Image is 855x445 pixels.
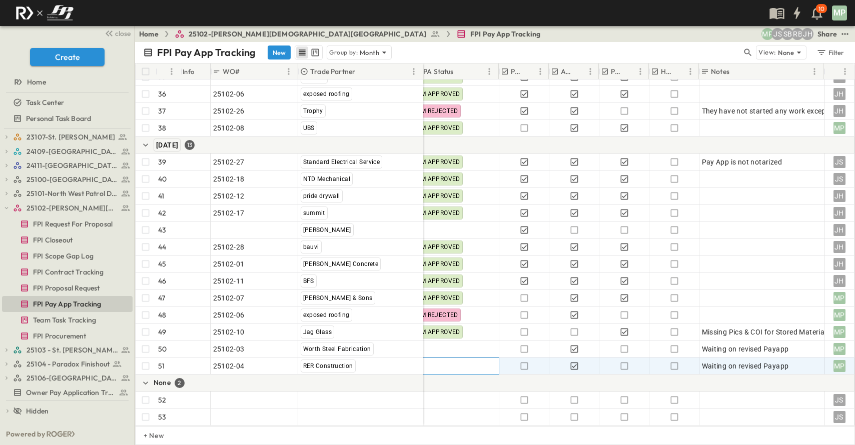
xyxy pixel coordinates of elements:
[158,327,166,337] p: 49
[357,66,368,77] button: Sort
[303,158,380,165] span: Standard Electrical Service
[2,249,131,263] a: FPI Scope Gap Log
[13,144,131,158] a: 24109-St. Teresa of Calcutta Parish Hall
[303,345,371,352] span: Worth Steel Fabrication
[761,28,773,40] div: Monica Pruteanu (mpruteanu@fpibuilders.com)
[158,174,167,184] p: 40
[828,66,839,77] button: Sort
[801,28,813,40] div: Jose Hurtado (jhurtado@fpibuilders.com)
[158,208,166,218] p: 42
[213,157,245,167] span: 25102-27
[661,66,674,76] p: HOLD CHECK
[824,63,854,79] div: Owner
[213,259,245,269] span: 25102-01
[534,65,546,77] button: Menu
[13,201,131,215] a: 25102-Christ The Redeemer Anglican Church
[13,130,131,144] a: 23107-St. [PERSON_NAME]
[417,260,460,267] span: PM APPROVED
[702,344,789,354] span: Waiting on revised Payapp
[303,124,315,131] span: UBS
[2,280,133,296] div: FPI Proposal Requesttest
[833,258,845,270] div: JH
[303,294,373,301] span: [PERSON_NAME] & Sons
[833,394,845,406] div: JS
[584,65,596,77] button: Menu
[33,315,96,325] span: Team Task Tracking
[213,293,245,303] span: 25102-07
[758,47,776,58] p: View:
[27,146,118,156] span: 24109-St. Teresa of Calcutta Parish Hall
[2,385,131,399] a: Owner Pay Application Tracking
[2,216,133,232] div: FPI Request For Proposaltest
[812,45,847,59] button: Filter
[526,66,537,77] button: Sort
[2,157,133,173] div: 24111-[GEOGRAPHIC_DATA]test
[12,2,77,23] img: c8d7d1ed905e502e8f77bf7063faec64e13b34fdb1f2bdd94b0e311fc34f8000.png
[417,175,460,182] span: PM APPROVED
[511,66,524,76] p: PE Expecting
[417,90,460,97] span: PM APPROVED
[30,48,105,66] button: Create
[283,65,295,77] button: Menu
[833,105,845,117] div: JH
[2,248,133,264] div: FPI Scope Gap Logtest
[303,192,340,199] span: pride drywall
[26,97,64,107] span: Task Center
[2,75,131,89] a: Home
[33,299,101,309] span: FPI Pay App Tracking
[13,158,131,172] a: 24111-[GEOGRAPHIC_DATA]
[303,226,351,233] span: [PERSON_NAME]
[27,203,118,213] span: 25102-Christ The Redeemer Anglican Church
[2,356,133,372] div: 25104 - Paradox Finishouttest
[839,28,851,40] button: test
[483,65,495,77] button: Menu
[158,361,165,371] p: 51
[144,430,150,440] p: + New
[2,265,131,279] a: FPI Contract Tracking
[27,77,46,87] span: Home
[268,45,291,59] button: New
[303,90,350,97] span: exposed roofing
[13,343,131,357] a: 25103 - St. [PERSON_NAME] Phase 2
[2,129,133,145] div: 23107-St. [PERSON_NAME]test
[115,28,131,38] span: close
[456,66,467,77] button: Sort
[158,123,166,133] p: 38
[213,310,245,320] span: 25102-06
[833,411,845,423] div: JS
[833,88,845,100] div: JH
[2,143,133,159] div: 24109-St. Teresa of Calcutta Parish Halltest
[329,47,358,57] p: Group by:
[676,66,687,77] button: Sort
[309,46,321,58] button: kanban view
[456,29,540,39] a: FPI Pay App Tracking
[213,361,245,371] span: 25102-04
[213,208,245,218] span: 25102-17
[27,132,115,142] span: 23107-St. [PERSON_NAME]
[158,157,166,167] p: 39
[2,297,131,311] a: FPI Pay App Tracking
[833,241,845,253] div: JH
[417,209,460,216] span: PM APPROVED
[791,28,803,40] div: Regina Barnett (rbarnett@fpibuilders.com)
[33,331,87,341] span: FPI Procurement
[781,28,793,40] div: Sterling Barnett (sterling@fpibuilders.com)
[702,157,782,167] span: Pay App is not notarized
[360,47,379,57] p: Month
[2,185,133,201] div: 25101-North West Patrol Divisiontest
[303,328,332,335] span: Jag Glass
[156,141,178,149] span: [DATE]
[417,73,460,80] span: PM APPROVED
[158,225,166,235] p: 43
[832,5,847,20] div: MP
[27,160,118,170] span: 24111-[GEOGRAPHIC_DATA]
[296,46,308,58] button: row view
[2,200,133,216] div: 25102-Christ The Redeemer Anglican Churchtest
[303,243,319,250] span: bauvi
[684,65,696,77] button: Menu
[166,65,178,77] button: Menu
[817,29,837,39] div: Share
[158,412,166,422] p: 53
[2,328,133,344] div: FPI Procurementtest
[26,406,49,416] span: Hidden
